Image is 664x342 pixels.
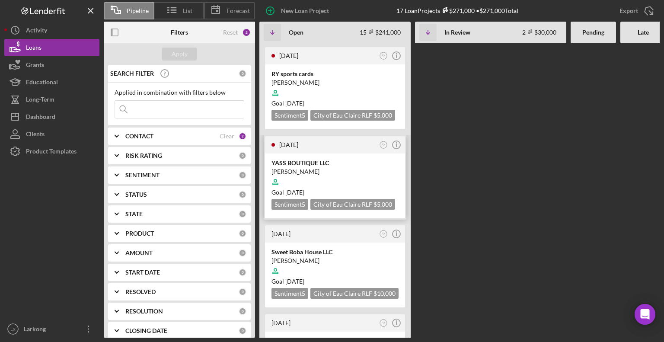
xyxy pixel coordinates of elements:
button: Export [611,2,660,19]
text: PX [382,143,386,146]
b: RISK RATING [125,152,162,159]
button: Educational [4,74,99,91]
div: Dashboard [26,108,55,128]
span: Forecast [227,7,250,14]
b: Filters [171,29,188,36]
div: 0 [239,327,246,335]
b: START DATE [125,269,160,276]
span: $5,000 [373,112,392,119]
button: Loans [4,39,99,56]
div: 0 [239,307,246,315]
div: [PERSON_NAME] [271,167,399,176]
span: Goal [271,278,304,285]
div: [PERSON_NAME] [271,256,399,265]
div: 15 $241,000 [360,29,401,36]
a: [DATE]PXRY sports cards[PERSON_NAME]Goal [DATE]Sentiment5City of Eau Claire RLF $5,000 [264,46,406,131]
div: 0 [239,288,246,296]
span: Pipeline [127,7,149,14]
button: Clients [4,125,99,143]
div: $271,000 [440,7,475,14]
div: Loans [26,39,41,58]
div: New Loan Project [281,2,329,19]
div: 0 [239,191,246,198]
div: 0 [239,230,246,237]
div: RY sports cards [271,70,399,78]
div: 0 [239,210,246,218]
div: 0 [239,152,246,160]
time: 09/06/2025 [285,278,304,285]
text: PX [382,232,386,235]
b: STATUS [125,191,147,198]
div: YASS BOUTIQUE LLC [271,159,399,167]
button: Apply [162,48,197,61]
button: PX [378,228,389,240]
div: Reset [223,29,238,36]
span: Goal [271,99,304,107]
button: Long-Term [4,91,99,108]
b: PRODUCT [125,230,154,237]
button: Dashboard [4,108,99,125]
b: Pending [582,29,604,36]
span: Goal [271,189,304,196]
div: Long-Term [26,91,54,110]
time: 08/21/2025 [285,189,304,196]
div: Sentiment 5 [271,288,308,299]
div: 2 [242,28,251,37]
button: PX [378,317,389,329]
div: Sentiment 5 [271,199,308,210]
div: City of Eau Claire RLF [310,110,395,121]
div: Open Intercom Messenger [635,304,655,325]
div: Export [619,2,638,19]
div: 0 [239,70,246,77]
time: 08/09/2025 [285,99,304,107]
div: 2 [239,132,246,140]
button: New Loan Project [259,2,338,19]
a: [DATE]PXYASS BOUTIQUE LLC[PERSON_NAME]Goal [DATE]Sentiment5City of Eau Claire RLF $5,000 [264,135,406,220]
div: City of Eau Claire RLF [310,199,395,210]
div: Applied in combination with filters below [115,89,244,96]
text: LX [10,327,16,332]
div: 2 $30,000 [522,29,556,36]
div: Clear [220,133,234,140]
time: 2025-09-08 18:25 [271,230,290,237]
div: Sweet Boba House LLC [271,248,399,256]
b: CONTACT [125,133,153,140]
div: Apply [172,48,188,61]
span: $10,000 [373,290,396,297]
b: AMOUNT [125,249,153,256]
time: 2025-07-30 17:23 [271,319,290,326]
div: 0 [239,249,246,257]
b: SENTIMENT [125,172,160,179]
b: CLOSING DATE [125,327,167,334]
button: LXLarkong [PERSON_NAME] [4,320,99,338]
div: City of Eau Claire RLF [310,288,399,299]
button: Grants [4,56,99,74]
div: Activity [26,22,47,41]
a: [DATE]PXSweet Boba House LLC[PERSON_NAME]Goal [DATE]Sentiment5City of Eau Claire RLF $10,000 [264,224,406,309]
div: [PERSON_NAME] [271,78,399,87]
div: 0 [239,171,246,179]
time: 2025-09-08 19:18 [279,52,298,59]
span: List [183,7,192,14]
b: Open [289,29,303,36]
button: Activity [4,22,99,39]
span: $5,000 [373,201,392,208]
b: RESOLUTION [125,308,163,315]
div: Grants [26,56,44,76]
button: PX [378,50,389,62]
text: PX [382,321,386,324]
b: Late [638,29,649,36]
div: 17 Loan Projects • $271,000 Total [396,7,518,14]
button: Product Templates [4,143,99,160]
div: 0 [239,268,246,276]
b: In Review [444,29,470,36]
b: STATE [125,211,143,217]
text: PX [382,54,386,57]
time: 2025-09-08 18:38 [279,141,298,148]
